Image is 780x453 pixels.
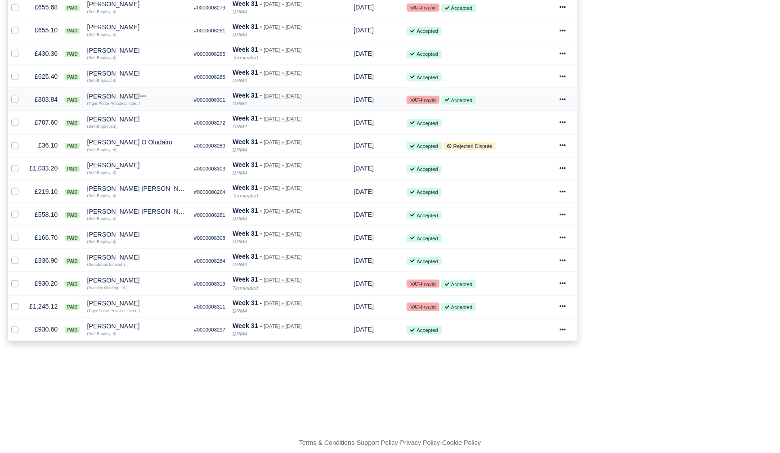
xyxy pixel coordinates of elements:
[26,42,61,65] td: £430.36
[87,162,187,168] div: [PERSON_NAME]
[65,97,80,103] span: paid
[87,148,116,152] small: (Self-Employed)
[26,249,61,272] td: £336.90
[354,257,374,264] span: 1 month ago
[233,170,247,175] i: DRM4
[87,24,187,30] div: [PERSON_NAME]
[26,226,61,249] td: £166.70
[65,5,80,11] span: paid
[194,212,225,218] small: #0000008281
[441,4,476,12] small: Accepted
[233,147,247,152] i: DRM4
[26,19,61,42] td: £655.10
[441,303,476,311] small: Accepted
[233,276,262,283] strong: Week 31 -
[87,231,187,238] div: [PERSON_NAME]
[87,116,187,122] div: [PERSON_NAME]
[407,27,441,35] small: Accepted
[354,303,374,310] span: 1 month ago
[87,323,187,329] div: [PERSON_NAME]
[407,50,441,58] small: Accepted
[65,327,80,333] span: paid
[87,9,116,14] small: (Self-Employed)
[233,161,262,168] strong: Week 31 -
[87,262,125,267] small: (Beauteous Limited )
[87,208,187,215] div: [PERSON_NAME] [PERSON_NAME]
[65,28,80,34] span: paid
[354,27,374,34] span: 1 month ago
[264,1,301,7] small: [DATE] » [DATE]
[441,280,476,288] small: Accepted
[87,309,140,313] small: (Tiger Force Private Limited )
[264,93,301,99] small: [DATE] » [DATE]
[233,124,247,129] i: DRM4
[65,143,80,149] span: paid
[65,304,80,310] span: paid
[407,142,441,150] small: Accepted
[194,304,225,309] small: #0000008311
[194,327,225,332] small: #0000008297
[87,78,116,83] small: (Self-Employed)
[354,119,374,126] span: 1 month ago
[87,93,187,99] div: [PERSON_NAME]
[194,281,225,287] small: #0000008319
[233,253,262,260] strong: Week 31 -
[65,74,80,81] span: paid
[194,74,225,80] small: #0000008285
[233,23,262,30] strong: Week 31 -
[264,70,301,76] small: [DATE] » [DATE]
[354,73,374,80] span: 1 month ago
[87,70,187,76] div: [PERSON_NAME]
[87,55,116,60] small: (Self-Employed)
[233,262,247,267] i: DRM4
[194,143,225,148] small: #0000008280
[444,142,496,150] small: Rejected Dispute
[354,234,374,241] span: 1 month ago
[87,101,140,106] small: (Tiger Force Private Limited )
[233,184,262,191] strong: Week 31 -
[233,46,262,53] strong: Week 31 -
[233,9,247,14] i: DRM4
[233,55,258,60] i: Terminated
[264,301,301,306] small: [DATE] » [DATE]
[233,101,247,106] i: DRM4
[87,300,187,306] div: [PERSON_NAME]
[87,277,187,283] div: [PERSON_NAME]
[87,1,187,7] div: [PERSON_NAME]
[264,323,301,329] small: [DATE] » [DATE]
[87,32,116,37] small: (Self-Employed)
[87,239,116,244] small: (Self-Employed)
[354,142,374,149] span: 1 month ago
[26,295,61,318] td: £1,245.12
[87,286,127,290] small: (Rockley Roofing Ltd )
[407,4,439,12] small: VAT-Invalid
[233,230,262,237] strong: Week 31 -
[65,235,80,242] span: paid
[194,120,225,126] small: #0000008272
[354,326,374,333] span: 1 month ago
[407,280,439,288] small: VAT-Invalid
[407,211,441,220] small: Accepted
[233,115,262,122] strong: Week 31 -
[233,78,247,83] i: DRM4
[194,189,225,195] small: #0000008264
[194,5,225,10] small: #0000008273
[87,216,116,221] small: (Self-Employed)
[407,188,441,196] small: Accepted
[233,138,262,145] strong: Week 31 -
[65,281,80,287] span: paid
[264,277,301,283] small: [DATE] » [DATE]
[87,47,187,54] div: [PERSON_NAME]
[26,203,61,226] td: £558.10
[264,24,301,30] small: [DATE] » [DATE]
[233,285,258,291] i: Terminated
[194,166,225,171] small: #0000008303
[407,303,439,311] small: VAT-Invalid
[407,326,441,334] small: Accepted
[65,189,80,196] span: paid
[264,185,301,191] small: [DATE] » [DATE]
